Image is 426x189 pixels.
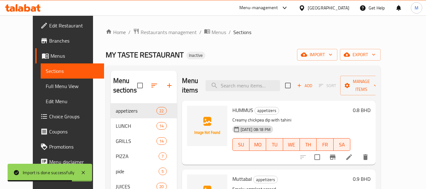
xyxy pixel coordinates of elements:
[334,138,350,151] button: SA
[35,139,104,154] a: Promotions
[35,124,104,139] a: Coupons
[156,107,166,115] div: items
[35,154,104,169] a: Menu disclaimer
[106,28,126,36] a: Home
[187,106,227,146] img: HUMMUS
[353,106,371,115] h6: 0.8 BHD
[116,152,159,160] span: PIZZA
[232,138,249,151] button: SU
[249,138,266,151] button: MO
[41,94,104,109] a: Edit Menu
[345,78,377,93] span: Manage items
[345,153,353,161] a: Edit menu item
[116,122,157,130] div: LUNCH
[23,169,74,176] div: Import is done successfully
[206,80,280,91] input: search
[133,28,197,36] a: Restaurants management
[358,150,373,165] button: delete
[35,33,104,48] a: Branches
[186,53,205,58] span: Inactive
[239,4,278,12] div: Menu-management
[46,67,99,75] span: Sections
[49,113,99,120] span: Choice Groups
[286,140,297,149] span: WE
[353,174,371,183] h6: 0.9 BHD
[49,143,99,151] span: Promotions
[336,140,348,149] span: SA
[415,4,418,11] span: M
[159,153,166,159] span: 7
[49,158,99,166] span: Menu disclaimer
[50,52,99,60] span: Menus
[311,151,324,164] span: Select to update
[252,140,264,149] span: MO
[229,28,231,36] li: /
[157,138,166,144] span: 14
[133,79,147,92] span: Select all sections
[159,168,166,175] div: items
[308,4,349,11] div: [GEOGRAPHIC_DATA]
[302,51,332,59] span: import
[233,28,251,36] span: Sections
[35,18,104,33] a: Edit Restaurant
[49,128,99,135] span: Coupons
[295,81,315,91] button: Add
[269,140,280,149] span: TU
[106,48,184,62] span: MY TASTE RESTAURANT
[111,133,177,149] div: GRILLS14
[156,122,166,130] div: items
[46,97,99,105] span: Edit Menu
[319,140,331,149] span: FR
[255,107,279,114] span: appetizers
[162,78,177,93] button: Add section
[283,138,300,151] button: WE
[141,28,197,36] span: Restaurants management
[199,28,201,36] li: /
[49,37,99,44] span: Branches
[111,103,177,118] div: appetizers22
[35,109,104,124] a: Choice Groups
[345,51,376,59] span: export
[182,76,198,95] h2: Menu items
[266,138,283,151] button: TU
[157,123,166,129] span: 14
[235,140,247,149] span: SU
[253,176,278,183] div: appetizers
[111,118,177,133] div: LUNCH14
[295,81,315,91] span: Add item
[111,164,177,179] div: pide5
[41,79,104,94] a: Full Menu View
[302,140,314,149] span: TH
[49,22,99,29] span: Edit Restaurant
[111,149,177,164] div: PIZZA7
[317,138,333,151] button: FR
[340,49,381,61] button: export
[296,82,313,89] span: Add
[297,49,337,61] button: import
[116,168,159,175] span: pide
[238,127,273,133] span: [DATE] 08:18 PM
[340,76,382,95] button: Manage items
[128,28,131,36] li: /
[147,78,162,93] span: Sort sections
[113,76,137,95] h2: Menu sections
[159,152,166,160] div: items
[204,28,226,36] a: Menus
[116,137,157,145] span: GRILLS
[325,150,340,165] button: Branch-specific-item
[156,137,166,145] div: items
[46,82,99,90] span: Full Menu View
[300,138,317,151] button: TH
[106,28,381,36] nav: breadcrumb
[186,52,205,59] div: Inactive
[254,176,277,183] span: appetizers
[159,168,166,174] span: 5
[315,81,340,91] span: Select section first
[232,116,350,124] p: Creamy chickpea dip with tahini
[254,107,279,115] div: appetizers
[116,107,157,115] span: appetizers
[212,28,226,36] span: Menus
